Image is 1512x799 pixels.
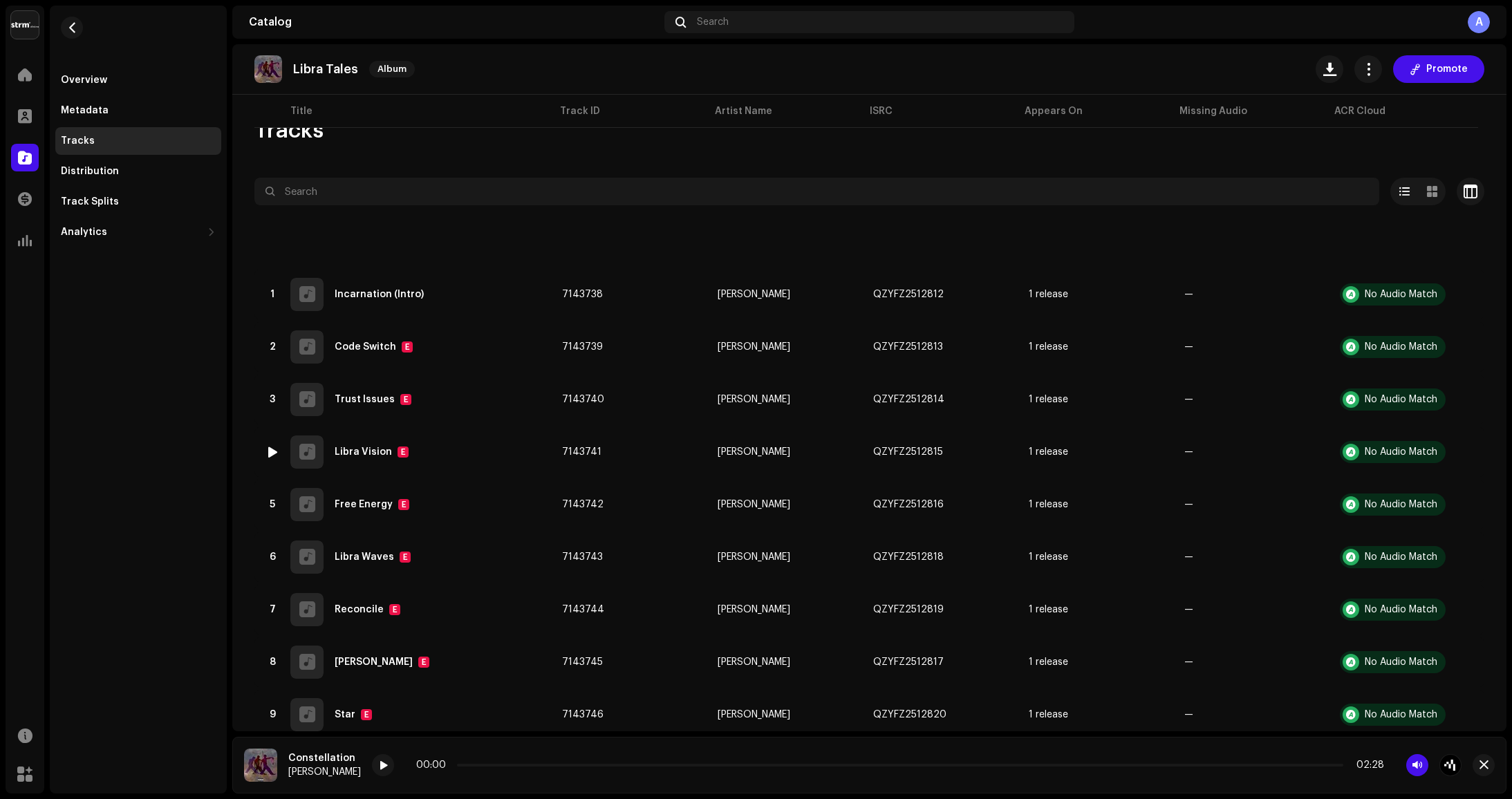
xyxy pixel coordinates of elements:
[1029,552,1162,562] span: 1 release
[562,500,604,509] span: 7143742
[562,605,604,614] span: 7143744
[335,500,393,509] div: Free Energy
[55,66,221,94] re-m-nav-item: Overview
[1029,447,1162,457] span: 1 release
[718,657,790,667] div: [PERSON_NAME]
[1349,760,1384,771] div: 02:28
[369,61,415,77] span: Album
[1184,500,1318,509] re-a-table-badge: —
[1029,395,1068,404] div: 1 release
[1184,605,1318,614] re-a-table-badge: —
[873,395,944,404] div: QZYFZ2512814
[873,447,943,457] div: QZYFZ2512815
[254,178,1379,205] input: Search
[1029,710,1068,720] div: 1 release
[718,290,851,299] span: Alexander Anderson
[1029,605,1162,614] span: 1 release
[335,342,396,352] div: Code Switch
[562,342,603,352] span: 7143739
[718,342,790,352] div: [PERSON_NAME]
[335,395,395,404] div: Trust Issues
[718,500,790,509] div: [PERSON_NAME]
[1365,395,1437,404] div: No Audio Match
[418,657,429,668] div: E
[697,17,729,28] span: Search
[1029,552,1068,562] div: 1 release
[873,552,944,562] div: QZYFZ2512818
[1029,342,1162,352] span: 1 release
[402,341,413,352] div: E
[1365,605,1437,614] div: No Audio Match
[1393,55,1484,83] button: Promote
[718,657,851,667] span: Alexander Anderson
[55,127,221,155] re-m-nav-item: Tracks
[1029,290,1162,299] span: 1 release
[1365,552,1437,562] div: No Audio Match
[1029,447,1068,457] div: 1 release
[1365,657,1437,667] div: No Audio Match
[1468,11,1490,33] div: A
[1184,447,1318,457] re-a-table-badge: —
[873,605,944,614] div: QZYFZ2512819
[61,166,119,177] div: Distribution
[562,552,603,562] span: 7143743
[1365,290,1437,299] div: No Audio Match
[61,227,107,238] div: Analytics
[1029,290,1068,299] div: 1 release
[254,55,282,83] img: dd265128-6c0e-4e57-8e8b-11206c6cfecc
[718,342,851,352] span: Alexander Anderson
[718,710,851,720] span: Alexander Anderson
[288,767,361,778] div: [PERSON_NAME]
[1029,395,1162,404] span: 1 release
[873,500,944,509] div: QZYFZ2512816
[718,710,790,720] div: [PERSON_NAME]
[400,394,411,405] div: E
[55,218,221,246] re-m-nav-dropdown: Analytics
[1365,447,1437,457] div: No Audio Match
[244,749,277,782] img: dd265128-6c0e-4e57-8e8b-11206c6cfecc
[718,447,790,457] div: [PERSON_NAME]
[562,447,601,457] span: 7143741
[1184,395,1318,404] re-a-table-badge: —
[1184,290,1318,299] re-a-table-badge: —
[1029,500,1068,509] div: 1 release
[61,135,95,147] div: Tracks
[718,395,851,404] span: Alexander Anderson
[873,290,944,299] div: QZYFZ2512812
[335,710,355,720] div: Star
[254,117,324,144] span: Tracks
[11,11,39,39] img: 408b884b-546b-4518-8448-1008f9c76b02
[1029,657,1068,667] div: 1 release
[55,158,221,185] re-m-nav-item: Distribution
[293,62,358,77] p: Libra Tales
[335,290,424,299] div: Incarnation (Intro)
[1029,657,1162,667] span: 1 release
[718,605,851,614] span: Alexander Anderson
[55,97,221,124] re-m-nav-item: Metadata
[1365,710,1437,720] div: No Audio Match
[61,196,119,207] div: Track Splits
[335,605,384,614] div: Reconcile
[718,605,790,614] div: [PERSON_NAME]
[562,395,604,404] span: 7143740
[335,552,394,562] div: Libra Waves
[398,446,409,458] div: E
[61,105,109,116] div: Metadata
[718,500,851,509] span: Alexander Anderson
[873,710,946,720] div: QZYFZ2512820
[249,17,659,28] div: Catalog
[361,709,372,720] div: E
[1365,342,1437,352] div: No Audio Match
[61,75,107,86] div: Overview
[1029,342,1068,352] div: 1 release
[416,760,451,771] div: 00:00
[55,188,221,216] re-m-nav-item: Track Splits
[398,499,409,510] div: E
[873,342,943,352] div: QZYFZ2512813
[1184,342,1318,352] re-a-table-badge: —
[718,552,790,562] div: [PERSON_NAME]
[562,290,603,299] span: 7143738
[1029,500,1162,509] span: 1 release
[873,657,944,667] div: QZYFZ2512817
[718,395,790,404] div: [PERSON_NAME]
